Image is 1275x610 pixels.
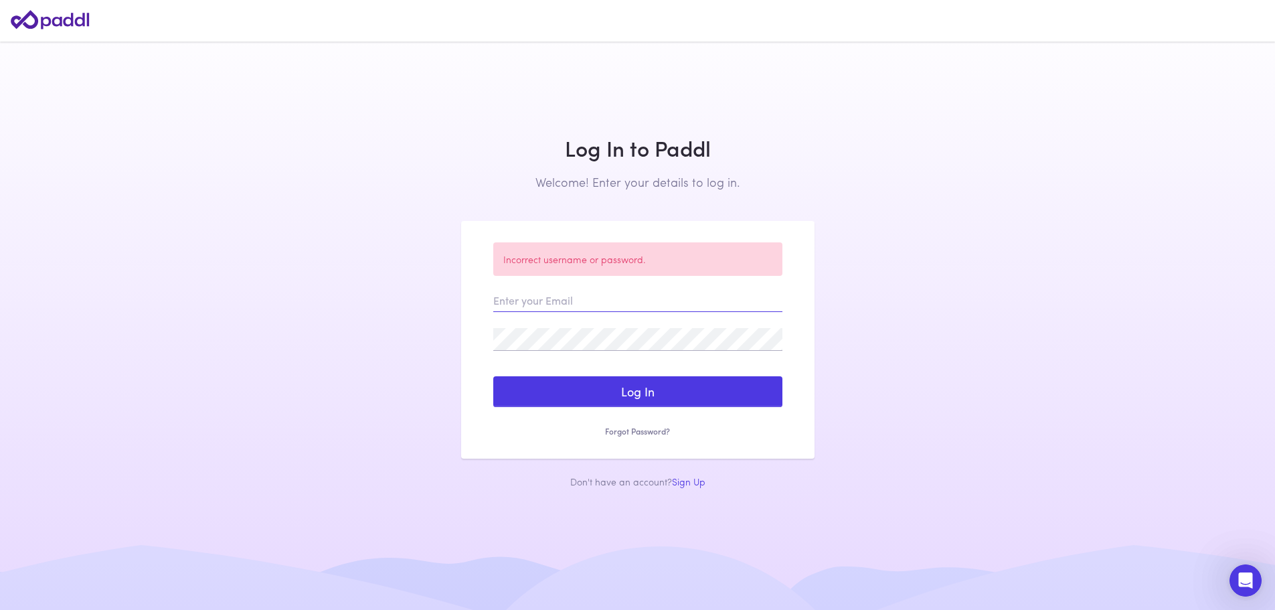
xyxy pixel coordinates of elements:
[493,242,782,276] div: Incorrect username or password.
[493,289,782,312] input: Enter your Email
[493,426,782,437] a: Forgot Password?
[461,135,815,161] h1: Log In to Paddl
[672,475,705,488] a: Sign Up
[493,376,782,407] button: Log In
[461,175,815,189] h2: Welcome! Enter your details to log in.
[1229,564,1262,597] iframe: Intercom live chat
[461,475,815,488] div: Don't have an account?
